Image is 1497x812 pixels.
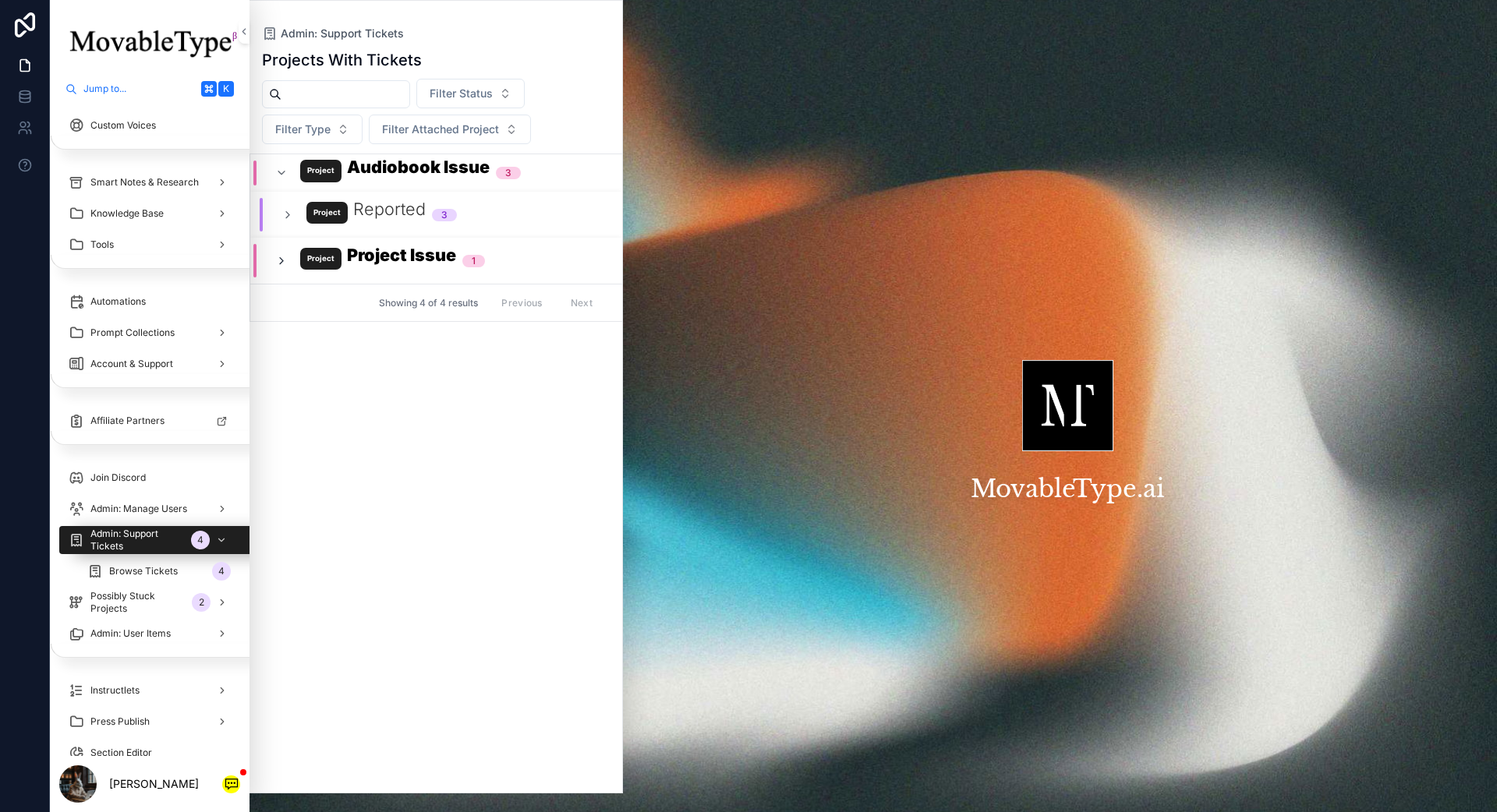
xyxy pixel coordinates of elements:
[90,715,150,728] span: Press Publish
[109,565,178,577] span: Browse Tickets
[59,319,240,347] a: Prompt Collections
[90,327,175,339] span: Prompt Collections
[59,288,240,316] a: Automations
[50,103,249,756] div: scrollable content
[90,176,199,189] span: Smart Notes & Research
[281,26,404,41] span: Admin: Support Tickets
[90,471,146,484] span: Join Discord
[90,358,173,370] span: Account & Support
[59,199,240,228] a: Knowledge Base
[191,531,210,549] div: 4
[505,167,511,179] div: 3
[275,122,331,137] span: Filter Type
[59,350,240,378] a: Account & Support
[59,526,259,554] a: Admin: Support Tickets4
[59,588,240,616] a: Possibly Stuck Projects2
[192,593,211,612] div: 2
[59,464,240,492] a: Join Discord
[382,122,499,137] span: Filter Attached Project
[59,75,240,103] button: Jump to...K
[90,207,164,220] span: Knowledge Base
[306,198,426,231] span: Reported
[430,86,493,101] span: Filter Status
[59,620,240,648] a: Admin: User Items
[59,231,240,259] a: Tools
[416,79,525,108] button: Select Button
[83,83,195,95] span: Jump to...
[472,255,476,267] div: 1
[300,156,490,189] span: Audiobook Issue
[212,562,231,581] div: 4
[59,676,240,704] a: Instructlets
[90,503,187,515] span: Admin: Manage Users
[90,590,186,615] span: Possibly Stuck Projects
[59,111,240,139] a: Custom Voices
[300,244,456,277] span: Project Issue
[262,115,363,144] button: Select Button
[109,776,199,792] p: [PERSON_NAME]
[90,415,165,427] span: Affiliate Partners
[90,747,152,759] span: Section Editor
[90,528,185,553] span: Admin: Support Tickets
[59,739,240,767] a: Section Editor
[441,209,448,221] div: 3
[90,295,146,308] span: Automations
[262,51,422,69] h1: Projects With Tickets
[59,495,240,523] a: Admin: Manage Users
[59,19,240,68] img: App logo
[78,557,240,585] a: Browse Tickets4
[262,26,404,41] a: Admin: Support Tickets
[90,119,156,132] span: Custom Voices
[59,407,240,435] a: Affiliate Partners
[90,238,114,251] span: Tools
[59,168,240,196] a: Smart Notes & Research
[59,708,240,736] a: Press Publish
[220,83,232,95] span: K
[369,115,531,144] button: Select Button
[90,684,140,697] span: Instructlets
[90,627,171,640] span: Admin: User Items
[379,297,478,309] span: Showing 4 of 4 results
